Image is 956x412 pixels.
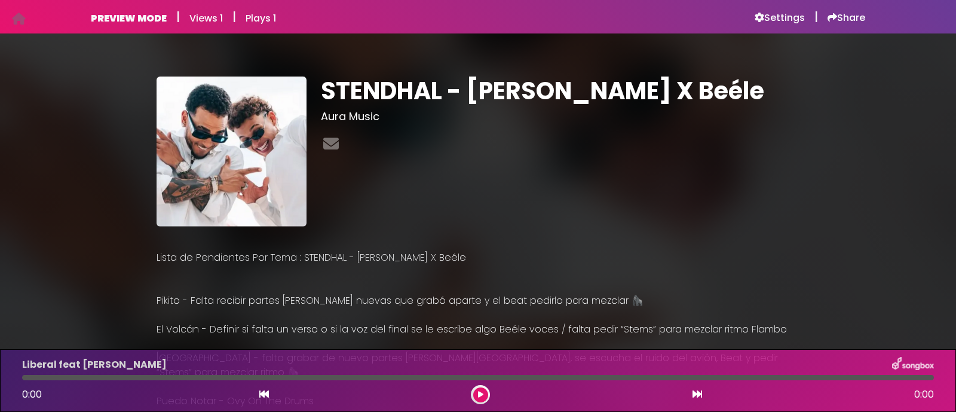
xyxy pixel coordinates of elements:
[914,387,934,402] span: 0:00
[91,13,167,24] h6: PREVIEW MODE
[157,294,799,308] p: Pikito - Falta recibir partes [PERSON_NAME] nuevas que grabó aparte y el beat pedirlo para mezclar 🦍
[22,358,167,372] p: Liberal feat [PERSON_NAME]
[176,10,180,24] h5: |
[892,357,934,373] img: songbox-logo-white.png
[232,10,236,24] h5: |
[321,77,799,105] h1: STENDHAL - [PERSON_NAME] X Beéle
[157,251,799,265] p: Lista de Pendientes Por Tema : STENDHAL - [PERSON_NAME] X Beéle
[321,110,799,123] h3: Aura Music
[828,12,865,24] a: Share
[814,10,818,24] h5: |
[755,12,805,24] a: Settings
[22,387,42,401] span: 0:00
[189,13,223,24] h6: Views 1
[157,77,307,227] img: ueYZSewYTRmIBt9RBbAA
[157,322,799,337] p: El Volcán - Definir si falta un verso o si la voz del final se le escribe algo Beéle voces / falt...
[246,13,276,24] h6: Plays 1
